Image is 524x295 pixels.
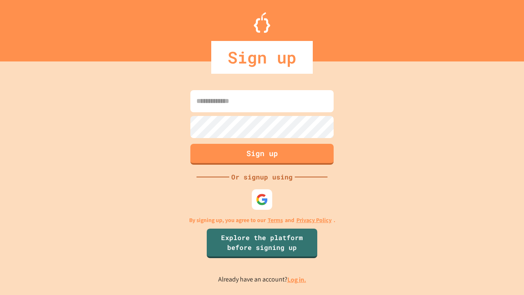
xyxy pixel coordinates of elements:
[229,172,295,182] div: Or signup using
[254,12,270,33] img: Logo.svg
[256,193,268,206] img: google-icon.svg
[268,216,283,225] a: Terms
[287,275,306,284] a: Log in.
[211,41,313,74] div: Sign up
[207,229,317,258] a: Explore the platform before signing up
[189,216,335,225] p: By signing up, you agree to our and .
[296,216,332,225] a: Privacy Policy
[190,144,334,165] button: Sign up
[218,275,306,285] p: Already have an account?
